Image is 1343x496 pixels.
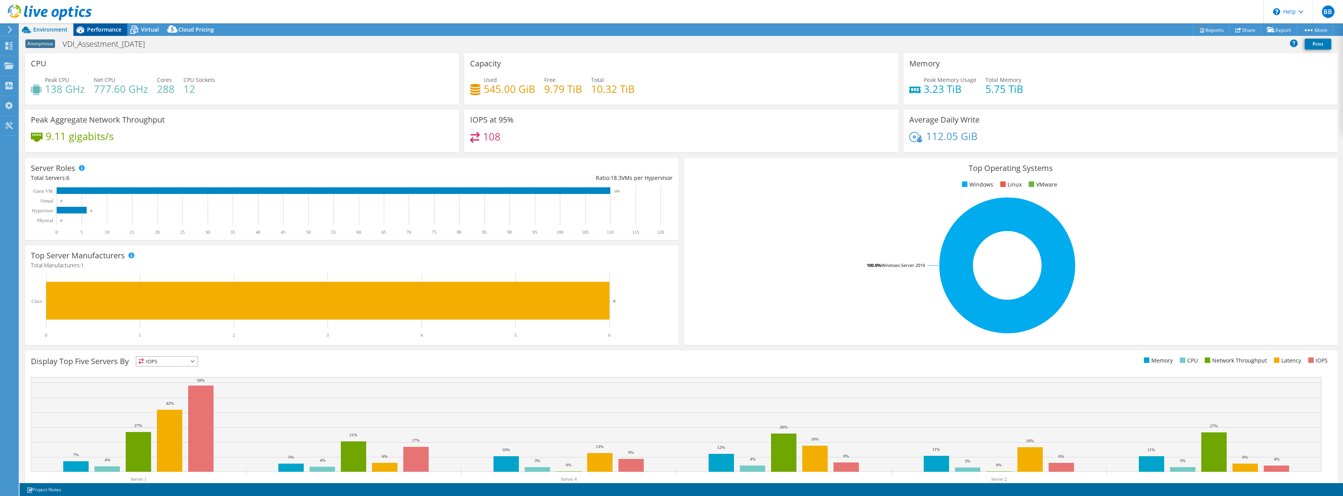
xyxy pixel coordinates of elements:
[81,261,84,269] span: 1
[155,229,160,235] text: 20
[180,229,185,235] text: 25
[596,444,604,449] text: 13%
[591,76,604,84] span: Total
[157,76,172,84] span: Cores
[382,454,388,459] text: 6%
[1203,356,1267,365] li: Network Throughput
[457,229,461,235] text: 80
[996,462,1002,467] text: 0%
[91,209,93,213] text: 6
[1180,458,1186,463] text: 3%
[134,423,142,428] text: 27%
[197,378,205,382] text: 58%
[183,76,215,84] span: CPU Sockets
[320,458,326,462] text: 4%
[1026,438,1034,443] text: 16%
[750,457,756,461] text: 4%
[566,462,572,467] text: 0%
[356,229,361,235] text: 60
[352,174,673,182] div: Ratio: VMs per Hypervisor
[326,332,329,338] text: 3
[25,39,55,48] span: Anonymous
[205,229,210,235] text: 30
[926,132,978,140] h4: 112.05 GiB
[45,85,85,93] h4: 138 GHz
[32,208,53,213] text: Hypervisor
[130,229,134,235] text: 15
[544,85,582,93] h4: 9.79 TiB
[533,229,537,235] text: 95
[1142,356,1173,365] li: Memory
[483,132,501,141] h4: 108
[611,174,622,181] span: 18.3
[924,85,976,93] h4: 3.23 TiB
[33,26,68,33] span: Environment
[484,85,535,93] h4: 545.00 GiB
[59,40,157,48] h1: VDI_Assestment_[DATE]
[381,229,386,235] text: 65
[1322,5,1334,18] span: BB
[288,455,294,459] text: 5%
[105,229,109,235] text: 10
[1058,454,1064,459] text: 6%
[561,476,577,482] text: Server 4
[31,174,352,182] div: Total Servers:
[37,218,53,223] text: Physical
[33,188,53,194] text: Guest VM
[502,447,510,452] text: 10%
[657,229,664,235] text: 120
[556,229,563,235] text: 100
[55,229,58,235] text: 0
[139,332,141,338] text: 1
[178,26,214,33] span: Cloud Pricing
[614,189,620,193] text: 110
[881,262,925,268] tspan: Windows Server 2019
[507,229,512,235] text: 90
[482,229,487,235] text: 85
[1306,356,1328,365] li: IOPS
[230,229,235,235] text: 35
[924,76,976,84] span: Peak Memory Usage
[349,432,357,437] text: 21%
[1261,24,1297,36] a: Export
[909,116,980,124] h3: Average Daily Write
[45,332,47,338] text: 0
[331,229,336,235] text: 55
[66,174,69,181] span: 6
[32,299,42,304] text: Cisco
[470,116,514,124] h3: IOPS at 95%
[780,425,787,429] text: 26%
[1229,24,1261,36] a: Share
[80,229,83,235] text: 5
[412,438,420,443] text: 17%
[40,198,53,204] text: Virtual
[406,229,411,235] text: 70
[985,85,1023,93] h4: 5.75 TiB
[909,59,940,68] h3: Memory
[31,164,75,172] h3: Server Roles
[632,229,639,235] text: 115
[233,332,235,338] text: 2
[960,180,993,189] li: Windows
[811,437,819,441] text: 18%
[46,132,114,140] h4: 9.11 gigabits/s
[61,219,62,222] text: 0
[1027,180,1057,189] li: VMware
[73,452,79,457] text: 7%
[45,76,69,84] span: Peak CPU
[31,261,673,270] h4: Total Manufacturers:
[843,453,849,458] text: 6%
[514,332,517,338] text: 5
[1178,356,1198,365] li: CPU
[534,458,540,463] text: 3%
[867,262,881,268] tspan: 100.0%
[484,76,497,84] span: Used
[306,229,311,235] text: 50
[1272,356,1301,365] li: Latency
[31,116,165,124] h3: Peak Aggregate Network Throughput
[157,85,175,93] h4: 288
[965,459,971,463] text: 3%
[470,59,501,68] h3: Capacity
[1274,457,1280,461] text: 4%
[31,59,46,68] h3: CPU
